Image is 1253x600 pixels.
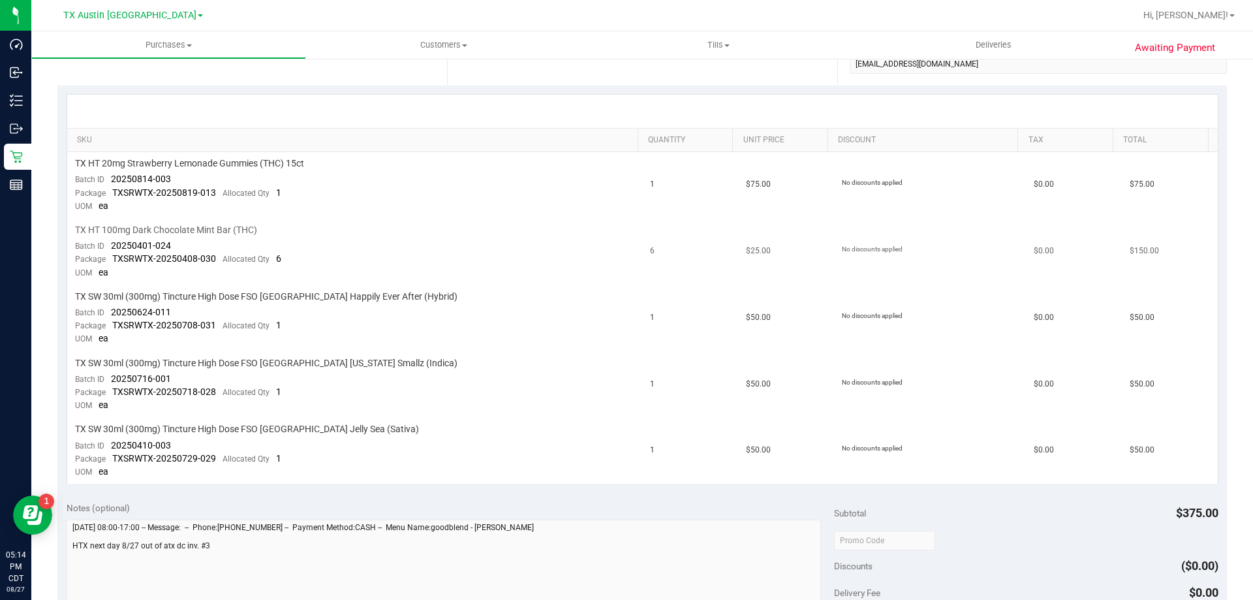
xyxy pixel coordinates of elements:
span: No discounts applied [842,312,903,319]
input: Promo Code [834,531,935,550]
span: UOM [75,401,92,410]
a: Deliveries [856,31,1131,59]
span: Batch ID [75,175,104,184]
span: $50.00 [1130,378,1154,390]
span: Package [75,388,106,397]
span: $375.00 [1176,506,1218,520]
a: Tills [581,31,856,59]
a: Purchases [31,31,306,59]
span: 20250401-024 [111,240,171,251]
inline-svg: Outbound [10,122,23,135]
span: 1 [276,387,281,397]
a: Quantity [648,135,728,146]
span: $0.00 [1034,178,1054,191]
span: Delivery Fee [834,588,880,598]
span: 1 [650,311,655,324]
span: 20250624-011 [111,307,171,317]
span: UOM [75,268,92,277]
span: Package [75,255,106,264]
span: TXSRWTX-20250408-030 [112,253,216,264]
span: $75.00 [746,178,771,191]
span: Customers [307,39,580,51]
span: $0.00 [1034,444,1054,456]
iframe: Resource center unread badge [39,494,54,509]
span: 20250716-001 [111,373,171,384]
span: TXSRWTX-20250718-028 [112,387,216,397]
span: $150.00 [1130,245,1159,257]
span: Batch ID [75,441,104,450]
span: TXSRWTX-20250708-031 [112,320,216,330]
span: No discounts applied [842,245,903,253]
span: 1 [650,178,655,191]
span: Hi, [PERSON_NAME]! [1143,10,1228,20]
span: 6 [650,245,655,257]
span: 20250410-003 [111,440,171,450]
span: Allocated Qty [223,388,270,397]
span: UOM [75,467,92,477]
span: $0.00 [1034,378,1054,390]
a: Tax [1029,135,1108,146]
span: 1 [650,444,655,456]
span: TXSRWTX-20250729-029 [112,453,216,464]
span: Allocated Qty [223,255,270,264]
span: TX SW 30ml (300mg) Tincture High Dose FSO [GEOGRAPHIC_DATA] Jelly Sea (Sativa) [75,423,419,435]
span: Package [75,321,106,330]
span: $50.00 [746,378,771,390]
span: ea [99,466,108,477]
span: $75.00 [1130,178,1154,191]
iframe: Resource center [13,496,52,535]
inline-svg: Reports [10,178,23,191]
span: ea [99,400,108,410]
p: 08/27 [6,584,25,594]
span: $50.00 [746,311,771,324]
span: Package [75,189,106,198]
a: 20250826-010 [459,50,519,60]
span: 20250814-003 [111,174,171,184]
span: Allocated Qty [223,321,270,330]
span: $50.00 [746,444,771,456]
span: No discounts applied [842,379,903,386]
inline-svg: Inbound [10,66,23,79]
a: Discount [838,135,1013,146]
span: ($0.00) [1181,559,1218,573]
span: $50.00 [1130,444,1154,456]
span: Batch ID [75,308,104,317]
span: TXSRWTX-20250819-013 [112,187,216,198]
span: 1 [650,378,655,390]
span: TX HT 20mg Strawberry Lemonade Gummies (THC) 15ct [75,157,304,170]
a: Customers [306,31,581,59]
span: Deliveries [958,39,1029,51]
span: ea [99,200,108,211]
span: 1 [276,453,281,464]
span: Discounts [834,554,873,578]
span: Tills [581,39,855,51]
span: Purchases [32,39,305,51]
inline-svg: Inventory [10,94,23,107]
span: TX SW 30ml (300mg) Tincture High Dose FSO [GEOGRAPHIC_DATA] Happily Ever After (Hybrid) [75,291,457,303]
span: UOM [75,202,92,211]
span: Subtotal [834,508,866,518]
span: ea [99,267,108,277]
span: $50.00 [1130,311,1154,324]
span: Awaiting Payment [1135,40,1215,55]
inline-svg: Retail [10,150,23,163]
a: Unit Price [743,135,823,146]
span: $25.00 [746,245,771,257]
span: Package [75,454,106,464]
span: TX SW 30ml (300mg) Tincture High Dose FSO [GEOGRAPHIC_DATA] [US_STATE] Smallz (Indica) [75,357,457,370]
a: SKU [77,135,632,146]
span: $0.00 [1034,311,1054,324]
span: Notes (optional) [67,503,130,513]
span: UOM [75,334,92,343]
span: No discounts applied [842,179,903,186]
span: $0.00 [1189,586,1218,599]
p: 05:14 PM CDT [6,549,25,584]
a: Total [1123,135,1203,146]
span: TX HT 100mg Dark Chocolate Mint Bar (THC) [75,224,257,236]
span: Allocated Qty [223,189,270,198]
inline-svg: Dashboard [10,38,23,51]
span: 1 [276,187,281,198]
span: TX Austin [GEOGRAPHIC_DATA] [63,10,196,21]
span: 1 [276,320,281,330]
